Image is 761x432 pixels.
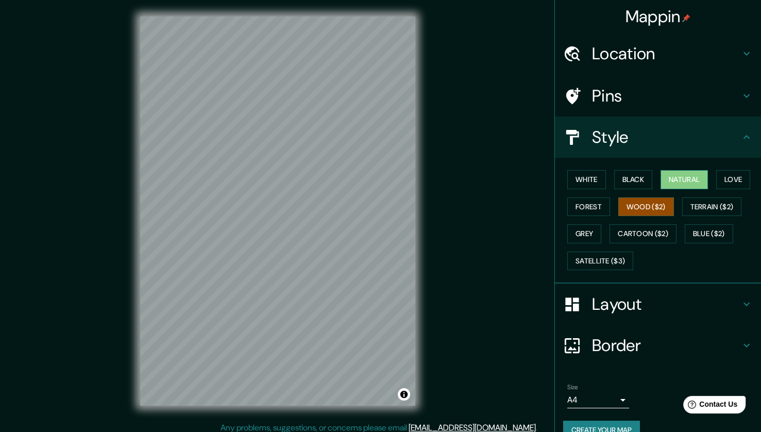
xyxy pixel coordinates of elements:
div: Layout [555,284,761,325]
iframe: Help widget launcher [669,392,750,421]
button: Terrain ($2) [682,197,742,217]
h4: Style [592,127,740,147]
h4: Location [592,43,740,64]
h4: Border [592,335,740,356]
button: Natural [661,170,708,189]
div: Border [555,325,761,366]
h4: Layout [592,294,740,314]
button: Black [614,170,653,189]
button: Cartoon ($2) [610,224,677,243]
button: Wood ($2) [618,197,674,217]
button: Grey [567,224,601,243]
div: Style [555,117,761,158]
button: Forest [567,197,610,217]
img: pin-icon.png [682,14,690,22]
div: Location [555,33,761,74]
button: Toggle attribution [398,388,410,401]
button: Satellite ($3) [567,252,633,271]
canvas: Map [140,16,415,406]
h4: Pins [592,86,740,106]
button: White [567,170,606,189]
button: Blue ($2) [685,224,733,243]
button: Love [716,170,750,189]
h4: Mappin [625,6,691,27]
label: Size [567,383,578,392]
div: Pins [555,75,761,117]
div: A4 [567,392,629,408]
